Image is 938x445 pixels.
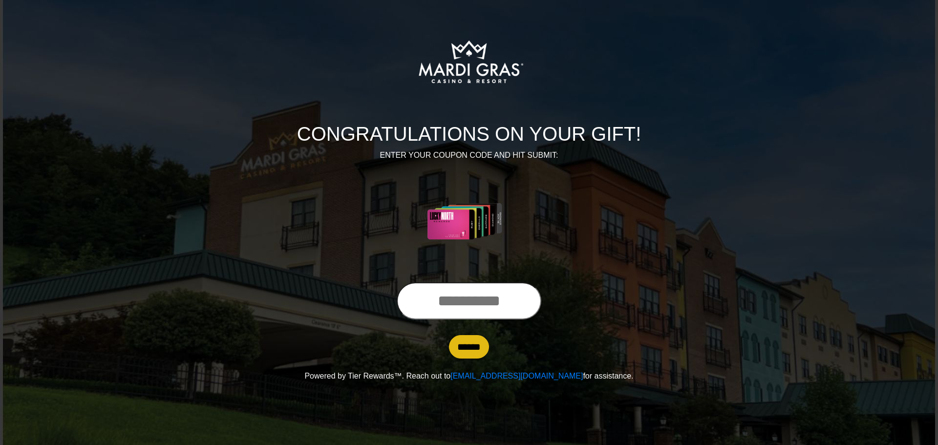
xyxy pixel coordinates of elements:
a: [EMAIL_ADDRESS][DOMAIN_NAME] [450,372,583,380]
h1: CONGRATULATIONS ON YOUR GIFT! [198,122,740,146]
p: ENTER YOUR COUPON CODE AND HIT SUBMIT: [198,149,740,161]
img: Logo [382,13,556,110]
img: Center Image [404,173,534,271]
span: Powered by Tier Rewards™. Reach out to for assistance. [304,372,633,380]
